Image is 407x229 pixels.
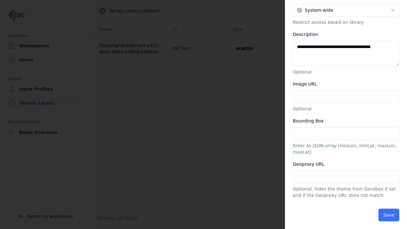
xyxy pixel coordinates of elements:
[293,162,324,167] label: Geoproxy URL
[293,186,399,198] p: Optional, hides the theme from Sandbox if set and if the Geoproxy URL does not match
[293,81,317,87] label: Image URL
[293,142,399,155] p: Enter as JSON array [minLon, minLat, maxLon, maxLat]
[378,209,399,221] button: Save
[293,69,399,75] p: Optional
[293,106,399,112] p: Optional
[293,118,324,123] label: Bounding Box
[293,32,318,37] label: Description
[293,19,399,25] p: Restrict access based on library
